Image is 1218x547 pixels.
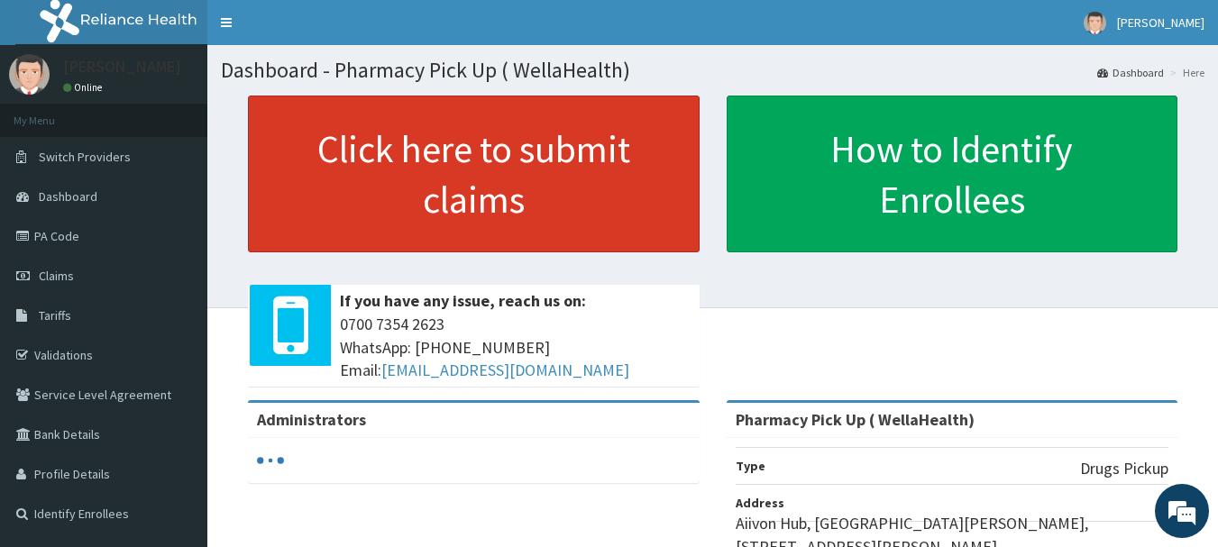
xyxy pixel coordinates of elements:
[221,59,1204,82] h1: Dashboard - Pharmacy Pick Up ( WellaHealth)
[39,307,71,324] span: Tariffs
[1166,65,1204,80] li: Here
[736,409,975,430] strong: Pharmacy Pick Up ( WellaHealth)
[736,495,784,511] b: Address
[736,458,765,474] b: Type
[1080,457,1168,480] p: Drugs Pickup
[727,96,1178,252] a: How to Identify Enrollees
[257,409,366,430] b: Administrators
[9,54,50,95] img: User Image
[1084,12,1106,34] img: User Image
[340,290,586,311] b: If you have any issue, reach us on:
[257,447,284,474] svg: audio-loading
[248,96,700,252] a: Click here to submit claims
[39,149,131,165] span: Switch Providers
[1097,65,1164,80] a: Dashboard
[381,360,629,380] a: [EMAIL_ADDRESS][DOMAIN_NAME]
[39,188,97,205] span: Dashboard
[63,81,106,94] a: Online
[39,268,74,284] span: Claims
[63,59,181,75] p: [PERSON_NAME]
[1117,14,1204,31] span: [PERSON_NAME]
[340,313,691,382] span: 0700 7354 2623 WhatsApp: [PHONE_NUMBER] Email:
